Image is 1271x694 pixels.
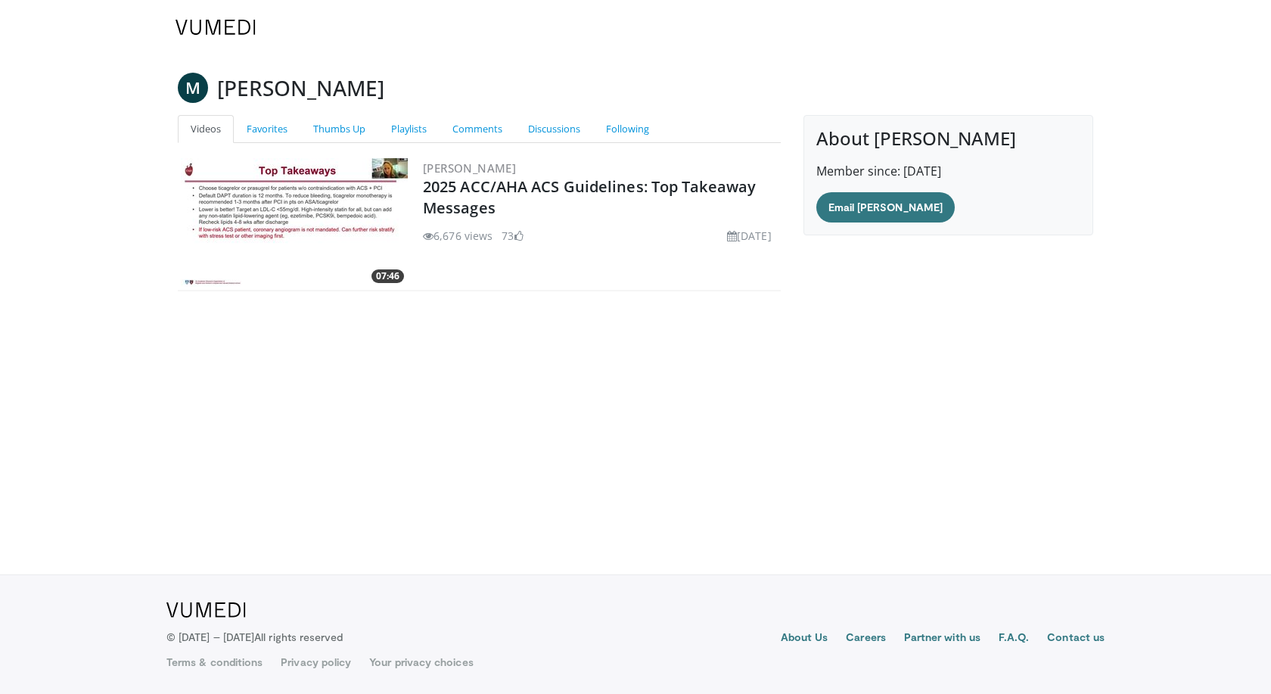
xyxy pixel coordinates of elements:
img: VuMedi Logo [176,20,256,35]
span: All rights reserved [254,630,343,643]
a: Partner with us [904,630,980,648]
a: 07:46 [181,158,408,287]
span: 07:46 [371,269,404,283]
h3: [PERSON_NAME] [217,73,384,103]
p: Member since: [DATE] [816,162,1080,180]
a: Email [PERSON_NAME] [816,192,955,223]
a: F.A.Q. [999,630,1029,648]
li: 73 [502,228,523,244]
a: Comments [440,115,515,143]
a: Careers [846,630,886,648]
a: Playlists [378,115,440,143]
a: M [178,73,208,103]
img: 369ac253-1227-4c00-b4e1-6e957fd240a8.300x170_q85_crop-smart_upscale.jpg [181,158,408,287]
a: Privacy policy [281,655,351,670]
a: [PERSON_NAME] [423,160,516,176]
a: Thumbs Up [300,115,378,143]
a: Terms & conditions [166,655,263,670]
a: About Us [781,630,828,648]
p: © [DATE] – [DATE] [166,630,343,645]
li: 6,676 views [423,228,493,244]
a: Your privacy choices [369,655,473,670]
a: Following [593,115,662,143]
a: Discussions [515,115,593,143]
a: 2025 ACC/AHA ACS Guidelines: Top Takeaway Messages [423,176,756,218]
a: Contact us [1047,630,1105,648]
a: Videos [178,115,234,143]
h4: About [PERSON_NAME] [816,128,1080,150]
img: VuMedi Logo [166,602,246,618]
a: Favorites [234,115,300,143]
li: [DATE] [727,228,772,244]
